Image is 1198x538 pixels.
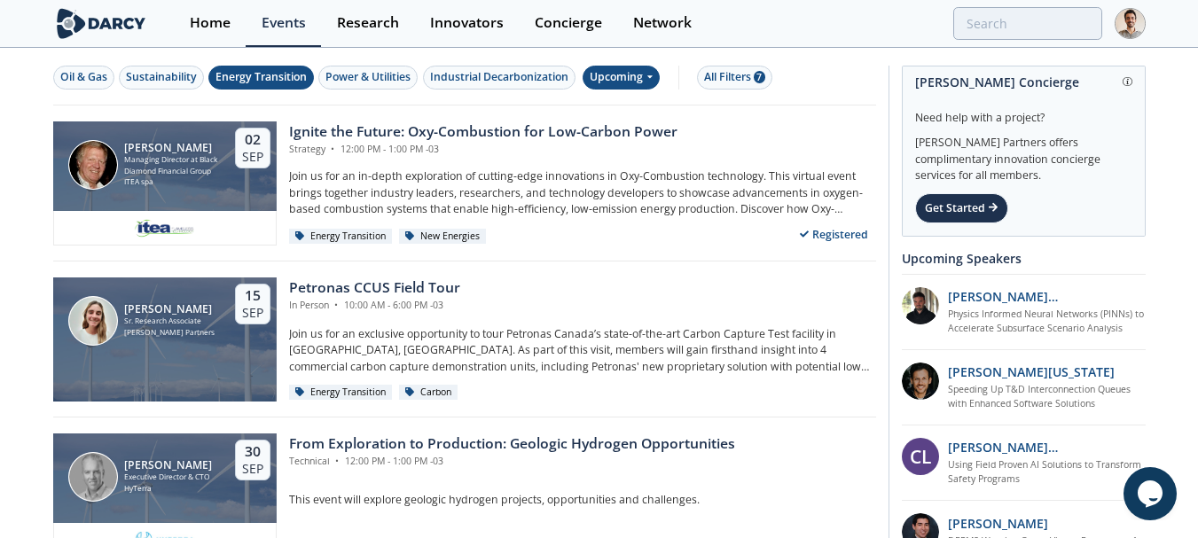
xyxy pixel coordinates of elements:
div: Oil & Gas [60,69,107,85]
span: 7 [754,71,765,83]
div: Petronas CCUS Field Tour [289,277,460,299]
div: All Filters [704,69,765,85]
div: Upcoming [583,66,660,90]
a: Speeding Up T&D Interconnection Queues with Enhanced Software Solutions [948,383,1146,411]
img: Mora Fernández Jurado [68,296,118,346]
img: Avon McIntyre [68,452,118,502]
div: Industrial Decarbonization [430,69,568,85]
span: • [332,299,341,311]
span: • [328,143,338,155]
div: New Energies [399,229,487,245]
img: Profile [1115,8,1146,39]
div: Carbon [399,385,458,401]
input: Advanced Search [953,7,1102,40]
a: Patrick Imeson [PERSON_NAME] Managing Director at Black Diamond Financial Group ITEA spa 02 Sep I... [53,121,876,246]
div: Sustainability [126,69,197,85]
div: Power & Utilities [325,69,411,85]
div: Registered [792,223,876,246]
a: Mora Fernández Jurado [PERSON_NAME] Sr. Research Associate [PERSON_NAME] Partners 15 Sep Petronas... [53,277,876,402]
div: In Person 10:00 AM - 6:00 PM -03 [289,299,460,313]
div: 02 [242,131,263,149]
p: [PERSON_NAME][US_STATE] [948,363,1115,381]
div: Sep [242,461,263,477]
button: Energy Transition [208,66,314,90]
button: Sustainability [119,66,204,90]
img: information.svg [1123,77,1132,87]
div: Ignite the Future: Oxy-Combustion for Low-Carbon Power [289,121,677,143]
div: Concierge [535,16,602,30]
p: [PERSON_NAME] [948,514,1048,533]
div: [PERSON_NAME] Concierge [915,66,1132,97]
div: Sep [242,149,263,165]
button: Industrial Decarbonization [423,66,576,90]
div: 15 [242,287,263,305]
div: [PERSON_NAME] [124,459,212,472]
div: Energy Transition [215,69,307,85]
div: Innovators [430,16,504,30]
a: Using Field Proven AI Solutions to Transform Safety Programs [948,458,1146,487]
p: This event will explore geologic hydrogen projects, opportunities and challenges. [289,492,876,508]
button: Oil & Gas [53,66,114,90]
div: Managing Director at Black Diamond Financial Group [124,154,219,176]
div: [PERSON_NAME] Partners offers complimentary innovation concierge services for all members. [915,126,1132,184]
img: 1b183925-147f-4a47-82c9-16eeeed5003c [902,363,939,400]
p: [PERSON_NAME] [PERSON_NAME] [948,287,1146,306]
iframe: chat widget [1124,467,1180,520]
div: Sep [242,305,263,321]
div: Get Started [915,193,1008,223]
div: CL [902,438,939,475]
div: [PERSON_NAME] [124,142,219,154]
span: • [333,455,342,467]
p: Join us for an in-depth exploration of cutting-edge innovations in Oxy-Combustion technology. Thi... [289,168,876,217]
img: 20112e9a-1f67-404a-878c-a26f1c79f5da [902,287,939,324]
a: Physics Informed Neural Networks (PINNs) to Accelerate Subsurface Scenario Analysis [948,308,1146,336]
div: Technical 12:00 PM - 1:00 PM -03 [289,455,735,469]
div: Executive Director & CTO [124,472,212,483]
div: Energy Transition [289,229,393,245]
img: logo-wide.svg [53,8,150,39]
button: Power & Utilities [318,66,418,90]
p: [PERSON_NAME][MEDICAL_DATA] [948,438,1146,456]
div: HyTerra [124,483,212,495]
div: Network [633,16,692,30]
div: Strategy 12:00 PM - 1:00 PM -03 [289,143,677,157]
div: Upcoming Speakers [902,243,1146,274]
div: From Exploration to Production: Geologic Hydrogen Opportunities [289,433,735,455]
div: ITEA spa [124,176,219,188]
div: Research [337,16,399,30]
div: Home [190,16,231,30]
div: [PERSON_NAME] Partners [124,327,215,339]
div: Need help with a project? [915,97,1132,126]
button: All Filters 7 [697,66,772,90]
p: Join us for an exclusive opportunity to tour Petronas Canada’s state-of-the-art Carbon Capture Te... [289,326,876,375]
div: Energy Transition [289,385,393,401]
div: Sr. Research Associate [124,316,215,327]
img: Patrick Imeson [68,140,118,190]
div: 30 [242,443,263,461]
div: [PERSON_NAME] [124,303,215,316]
img: e2203200-5b7a-4eed-a60e-128142053302 [134,217,196,238]
div: Events [262,16,306,30]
